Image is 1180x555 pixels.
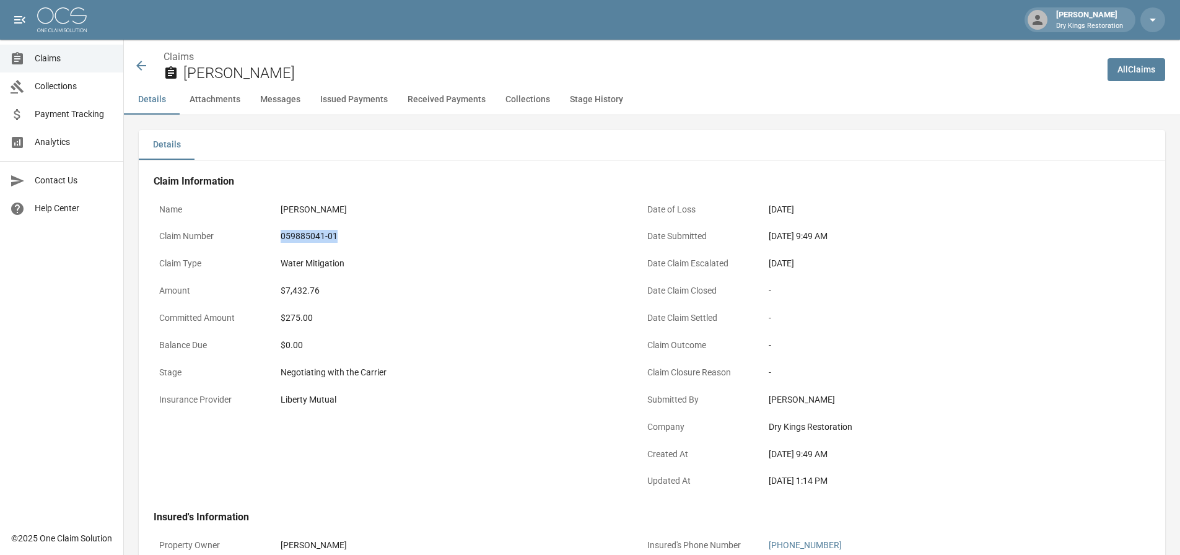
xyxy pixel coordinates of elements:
div: - [769,366,1109,379]
span: Analytics [35,136,113,149]
a: Claims [164,51,194,63]
button: Stage History [560,85,633,115]
p: Company [642,415,753,439]
p: Submitted By [642,388,753,412]
div: [PERSON_NAME] [281,539,621,552]
p: Name [154,198,265,222]
div: Liberty Mutual [281,393,621,406]
p: Date Claim Closed [642,279,753,303]
button: open drawer [7,7,32,32]
h2: [PERSON_NAME] [183,64,1098,82]
button: Details [139,130,194,160]
button: Messages [250,85,310,115]
button: Received Payments [398,85,496,115]
img: ocs-logo-white-transparent.png [37,7,87,32]
p: Insurance Provider [154,388,265,412]
p: Amount [154,279,265,303]
button: Issued Payments [310,85,398,115]
div: $275.00 [281,312,621,325]
p: Claim Outcome [642,333,753,357]
div: Negotiating with the Carrier [281,366,621,379]
p: Claim Closure Reason [642,361,753,385]
p: Stage [154,361,265,385]
div: [DATE] [769,203,1109,216]
p: Claim Type [154,251,265,276]
button: Details [124,85,180,115]
div: - [769,339,1109,352]
span: Collections [35,80,113,93]
div: [PERSON_NAME] [769,393,1109,406]
div: anchor tabs [124,85,1180,115]
div: [DATE] 9:49 AM [769,448,1109,461]
p: Claim Number [154,224,265,248]
div: [DATE] [769,257,1109,270]
h4: Insured's Information [154,511,1115,523]
div: Water Mitigation [281,257,621,270]
div: details tabs [139,130,1165,160]
p: Date Claim Settled [642,306,753,330]
p: Dry Kings Restoration [1056,21,1123,32]
p: Committed Amount [154,306,265,330]
div: 059885041-01 [281,230,621,243]
div: [PERSON_NAME] [1051,9,1128,31]
p: Date Submitted [642,224,753,248]
h4: Claim Information [154,175,1115,188]
p: Updated At [642,469,753,493]
div: Dry Kings Restoration [769,421,1109,434]
button: Collections [496,85,560,115]
div: - [769,284,1109,297]
span: Claims [35,52,113,65]
p: Date Claim Escalated [642,251,753,276]
div: [DATE] 1:14 PM [769,474,1109,487]
button: Attachments [180,85,250,115]
span: Help Center [35,202,113,215]
div: © 2025 One Claim Solution [11,532,112,544]
div: [PERSON_NAME] [281,203,621,216]
div: $0.00 [281,339,621,352]
p: Created At [642,442,753,466]
nav: breadcrumb [164,50,1098,64]
a: [PHONE_NUMBER] [769,540,842,550]
a: AllClaims [1108,58,1165,81]
span: Payment Tracking [35,108,113,121]
div: - [769,312,1109,325]
p: Date of Loss [642,198,753,222]
div: $7,432.76 [281,284,621,297]
div: [DATE] 9:49 AM [769,230,1109,243]
span: Contact Us [35,174,113,187]
p: Balance Due [154,333,265,357]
